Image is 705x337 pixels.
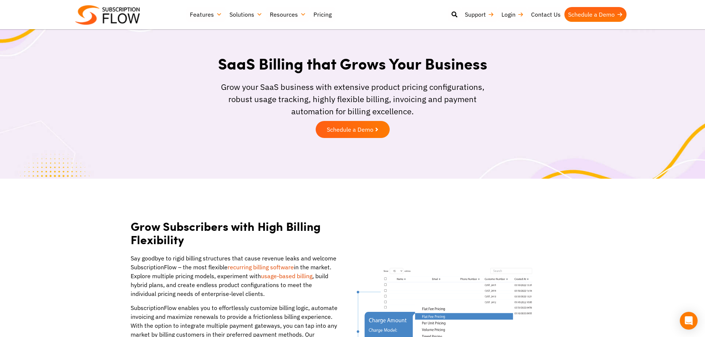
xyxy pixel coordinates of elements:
a: Solutions [226,7,266,22]
a: Resources [266,7,310,22]
h1: SaaS Billing that Grows Your Business [211,54,494,73]
div: Open Intercom Messenger [680,312,698,330]
a: Features [186,7,226,22]
a: Pricing [310,7,335,22]
a: Schedule a Demo [316,121,390,138]
a: Support [461,7,498,22]
span: Schedule a Demo [327,127,373,132]
img: Subscriptionflow [75,5,140,25]
div: Grow your SaaS business with extensive product pricing configurations, robust usage tracking, hig... [211,81,494,117]
a: recurring billing software [228,263,294,271]
a: Login [498,7,527,22]
h2: Grow Subscribers with High Billing Flexibility [131,219,338,247]
a: Contact Us [527,7,564,22]
a: usage-based billing [261,272,312,280]
a: Schedule a Demo [564,7,627,22]
p: Say goodbye to rigid billing structures that cause revenue leaks and welcome SubscriptionFlow – t... [131,254,338,298]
